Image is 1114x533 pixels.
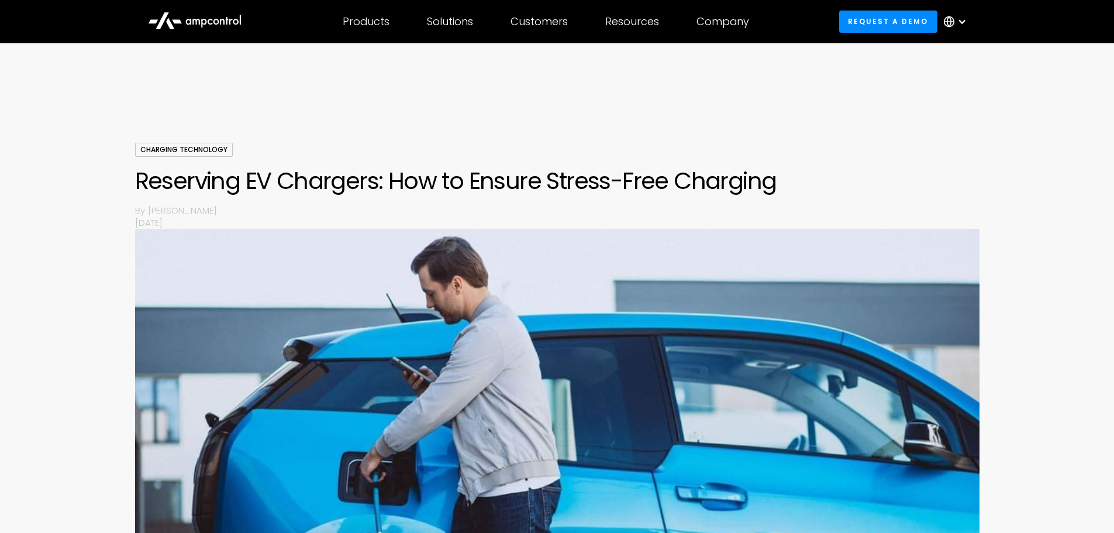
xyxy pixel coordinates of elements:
p: [PERSON_NAME] [148,204,980,216]
div: Solutions [427,15,473,28]
div: Customers [511,15,568,28]
p: [DATE] [135,216,980,229]
div: Resources [605,15,659,28]
div: Products [343,15,389,28]
div: Charging Technology [135,143,233,157]
div: Company [696,15,749,28]
p: By [135,204,148,216]
h1: Reserving EV Chargers: How to Ensure Stress-Free Charging [135,167,980,195]
a: Request a demo [839,11,937,32]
